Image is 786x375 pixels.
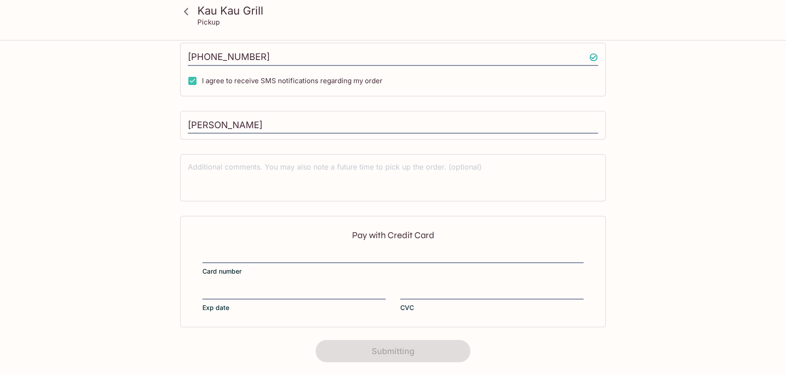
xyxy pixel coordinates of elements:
span: Exp date [202,303,229,312]
span: I agree to receive SMS notifications regarding my order [202,76,383,85]
input: Enter first and last name [188,117,598,134]
h3: Kau Kau Grill [197,4,604,18]
iframe: Secure card number input frame [202,251,584,261]
iframe: Secure expiration date input frame [202,288,386,298]
iframe: Secure CVC input frame [400,288,584,298]
input: Enter phone number [188,49,598,66]
span: Card number [202,267,242,276]
p: Pay with Credit Card [202,231,584,240]
p: Pickup [197,18,220,26]
span: CVC [400,303,414,312]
